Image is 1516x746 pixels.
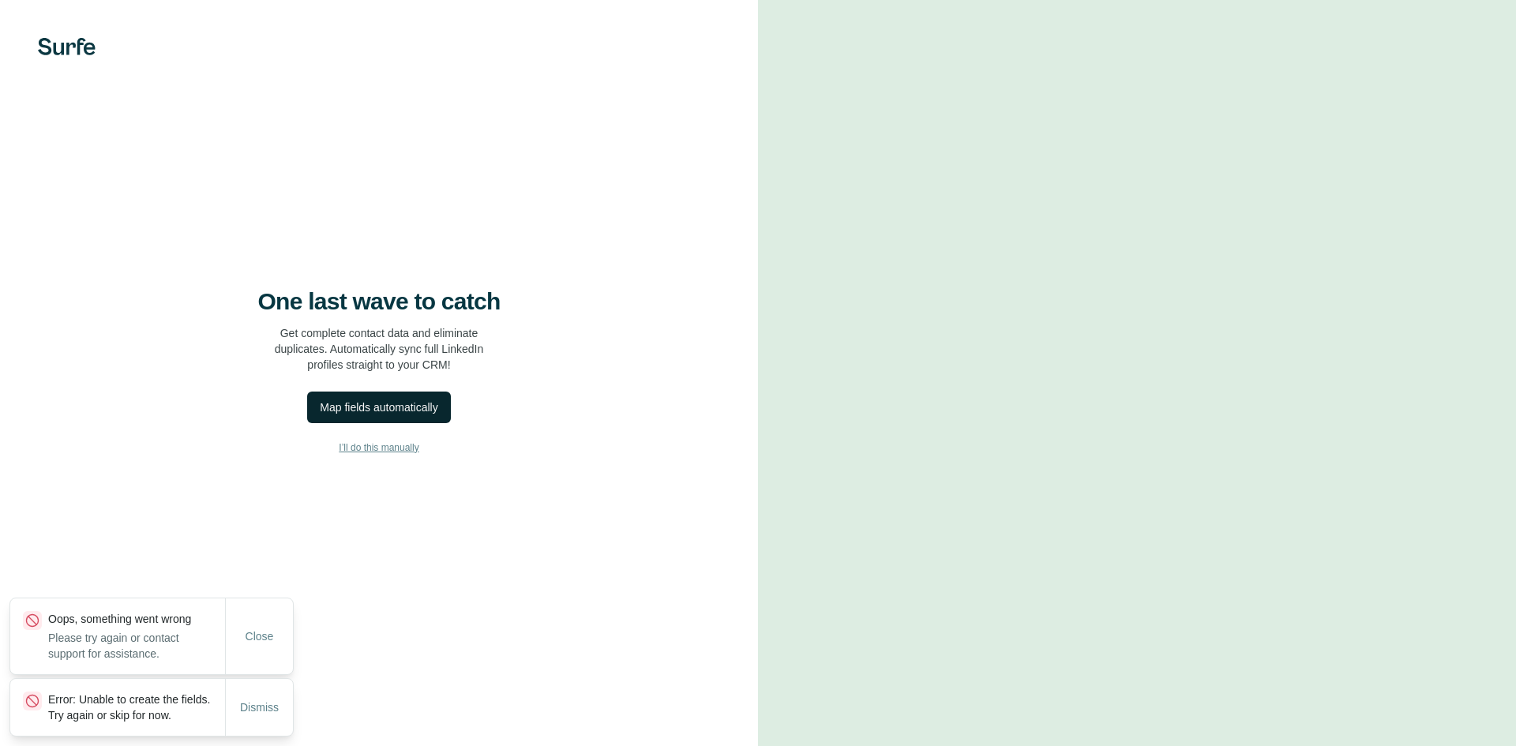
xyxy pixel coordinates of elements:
span: I’ll do this manually [339,440,418,455]
p: Get complete contact data and eliminate duplicates. Automatically sync full LinkedIn profiles str... [275,325,484,373]
p: Please try again or contact support for assistance. [48,630,225,662]
button: Dismiss [229,693,290,722]
p: Oops, something went wrong [48,611,225,627]
h4: One last wave to catch [258,287,501,316]
span: Close [246,628,274,644]
button: I’ll do this manually [32,436,726,459]
button: Map fields automatically [307,392,450,423]
p: Error: Unable to create the fields. Try again or skip for now. [48,692,225,723]
img: Surfe's logo [38,38,96,55]
span: Dismiss [240,699,279,715]
div: Map fields automatically [320,399,437,415]
button: Close [235,622,285,650]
